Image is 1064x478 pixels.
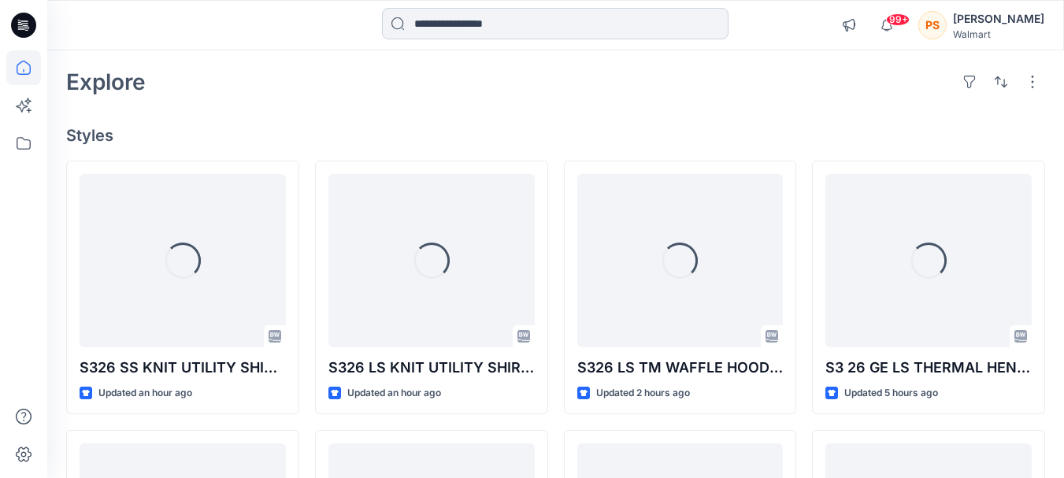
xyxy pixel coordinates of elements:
h4: Styles [66,126,1045,145]
div: PS [918,11,947,39]
p: Updated 5 hours ago [844,385,938,402]
div: Walmart [953,28,1044,40]
h2: Explore [66,69,146,94]
p: S326 SS KNIT UTILITY SHIRT-(REG) [80,357,286,379]
p: Updated an hour ago [347,385,441,402]
div: [PERSON_NAME] [953,9,1044,28]
p: Updated an hour ago [98,385,192,402]
span: 99+ [886,13,910,26]
p: S326 LS KNIT UTILITY SHIRT-(REG) [328,357,535,379]
p: S326 LS TM WAFFLE HOODIE-REG [577,357,784,379]
p: Updated 2 hours ago [596,385,690,402]
p: S3 26 GE LS THERMAL HENLEY SELF HEM-(REG)_(2Miss Waffle)-Opt-1 [825,357,1032,379]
